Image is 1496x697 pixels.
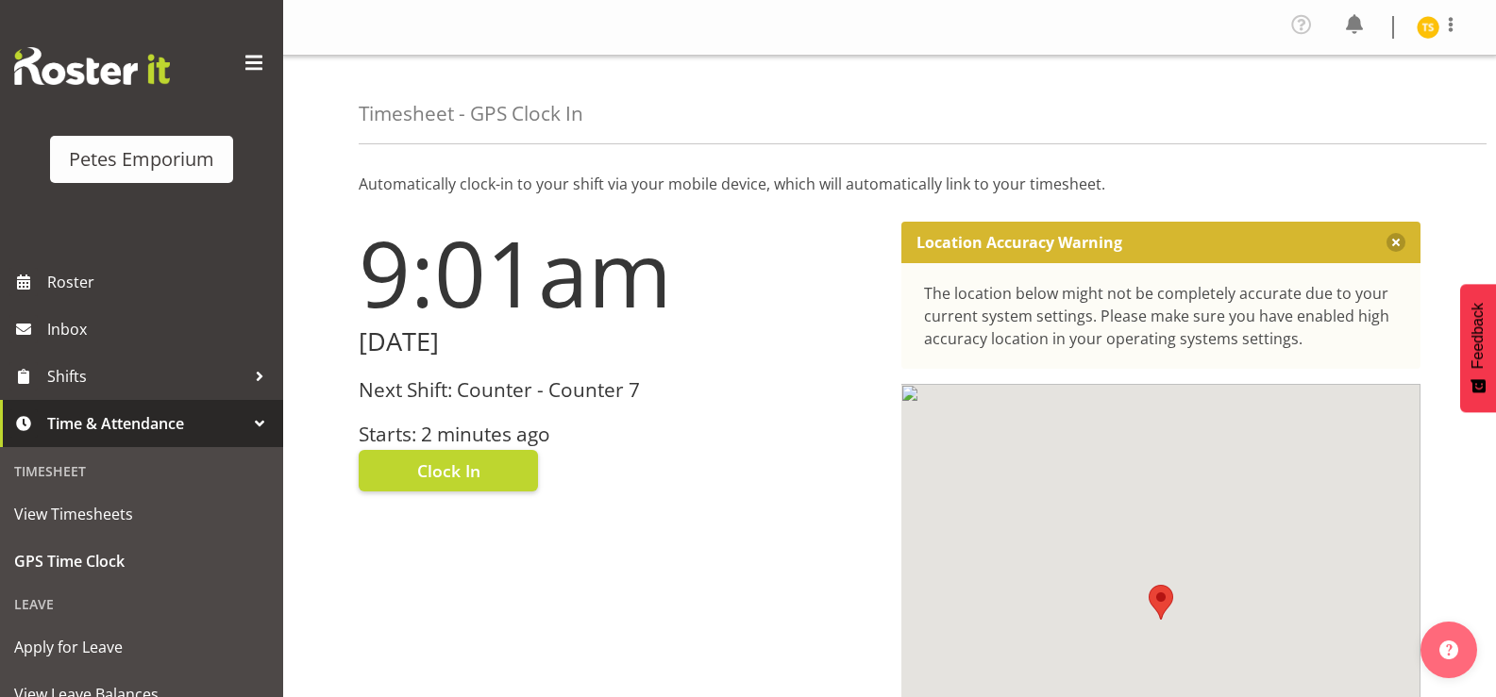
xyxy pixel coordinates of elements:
[47,362,245,390] span: Shifts
[5,538,278,585] a: GPS Time Clock
[1460,284,1496,412] button: Feedback - Show survey
[5,623,278,671] a: Apply for Leave
[359,423,879,445] h3: Starts: 2 minutes ago
[1417,16,1439,39] img: tamara-straker11292.jpg
[359,173,1420,195] p: Automatically clock-in to your shift via your mobile device, which will automatically link to you...
[1387,233,1405,252] button: Close message
[924,282,1399,350] div: The location below might not be completely accurate due to your current system settings. Please m...
[14,47,170,85] img: Rosterit website logo
[359,450,538,491] button: Clock In
[14,547,269,575] span: GPS Time Clock
[5,490,278,538] a: View Timesheets
[1439,640,1458,659] img: help-xxl-2.png
[5,585,278,623] div: Leave
[69,145,214,174] div: Petes Emporium
[1470,303,1487,369] span: Feedback
[14,500,269,528] span: View Timesheets
[417,458,480,483] span: Clock In
[359,327,879,357] h2: [DATE]
[47,268,274,296] span: Roster
[916,233,1122,252] p: Location Accuracy Warning
[5,452,278,490] div: Timesheet
[47,409,245,438] span: Time & Attendance
[47,315,274,343] span: Inbox
[359,222,879,324] h1: 9:01am
[359,379,879,401] h3: Next Shift: Counter - Counter 7
[359,103,583,124] h4: Timesheet - GPS Clock In
[14,633,269,661] span: Apply for Leave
